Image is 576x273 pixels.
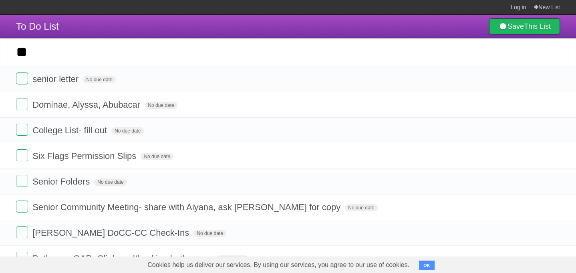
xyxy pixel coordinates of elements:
span: senior letter [32,74,81,84]
span: [PERSON_NAME] DoCC-CC Check-Ins [32,228,191,238]
span: Cookies help us deliver our services. By using our services, you agree to our use of cookies. [139,257,417,273]
label: Done [16,175,28,187]
span: Dominae, Alyssa, Abubacar [32,100,142,110]
span: No due date [145,102,177,109]
span: College List- fill out [32,125,109,135]
b: This List [524,22,551,30]
span: No due date [141,153,173,160]
span: Senior Folders [32,177,92,187]
label: Done [16,201,28,213]
label: Done [16,226,28,238]
label: Done [16,98,28,110]
label: Done [16,72,28,84]
span: No due date [83,76,115,83]
label: Done [16,252,28,264]
span: To Do List [16,21,59,32]
span: No due date [216,255,249,263]
span: Senior Community Meeting- share with Aiyana, ask [PERSON_NAME] for copy [32,202,342,212]
label: Done [16,124,28,136]
span: No due date [345,204,377,211]
label: Done [16,149,28,161]
span: No due date [193,230,226,237]
button: OK [419,261,435,270]
span: No due date [94,179,127,186]
a: SaveThis List [489,18,560,34]
span: Six Flags Permission Slips [32,151,138,161]
span: No due date [111,127,144,134]
span: Bathroom GAP- Clipboard/Locking bathrooms [32,253,214,263]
